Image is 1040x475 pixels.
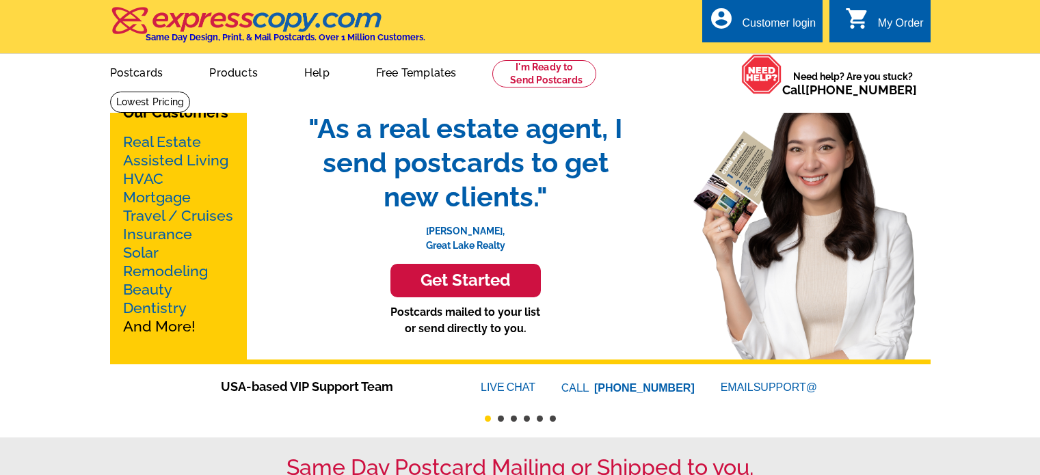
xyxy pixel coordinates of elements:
button: 5 of 6 [537,416,543,422]
p: Postcards mailed to your list or send directly to you. [295,304,637,337]
font: CALL [561,380,591,396]
div: My Order [878,17,924,36]
a: Solar [123,244,159,261]
a: Remodeling [123,262,208,280]
a: Get Started [295,264,637,297]
a: Assisted Living [123,152,228,169]
img: help [741,54,782,94]
a: Same Day Design, Print, & Mail Postcards. Over 1 Million Customers. [110,16,425,42]
a: Beauty [123,281,172,298]
div: Customer login [742,17,816,36]
button: 3 of 6 [511,416,517,422]
i: account_circle [709,6,734,31]
span: Need help? Are you stuck? [782,70,924,97]
font: LIVE [481,379,507,396]
span: USA-based VIP Support Team [221,377,440,396]
a: Help [282,55,351,87]
button: 2 of 6 [498,416,504,422]
a: LIVECHAT [481,381,535,393]
a: Mortgage [123,189,191,206]
a: [PHONE_NUMBER] [594,382,695,394]
a: shopping_cart My Order [845,15,924,32]
span: "As a real estate agent, I send postcards to get new clients." [295,111,637,214]
a: Travel / Cruises [123,207,233,224]
font: SUPPORT@ [754,379,819,396]
a: HVAC [123,170,163,187]
a: Real Estate [123,133,201,150]
h3: Get Started [408,271,524,290]
h4: Same Day Design, Print, & Mail Postcards. Over 1 Million Customers. [146,32,425,42]
span: Call [782,83,917,97]
a: [PHONE_NUMBER] [805,83,917,97]
button: 1 of 6 [485,416,491,422]
p: And More! [123,133,234,336]
button: 6 of 6 [550,416,556,422]
a: Insurance [123,226,192,243]
a: account_circle Customer login [709,15,816,32]
a: Free Templates [354,55,479,87]
a: Dentistry [123,299,187,316]
button: 4 of 6 [524,416,530,422]
i: shopping_cart [845,6,870,31]
p: [PERSON_NAME], Great Lake Realty [295,214,637,253]
a: Products [187,55,280,87]
a: EMAILSUPPORT@ [721,381,819,393]
a: Postcards [88,55,185,87]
